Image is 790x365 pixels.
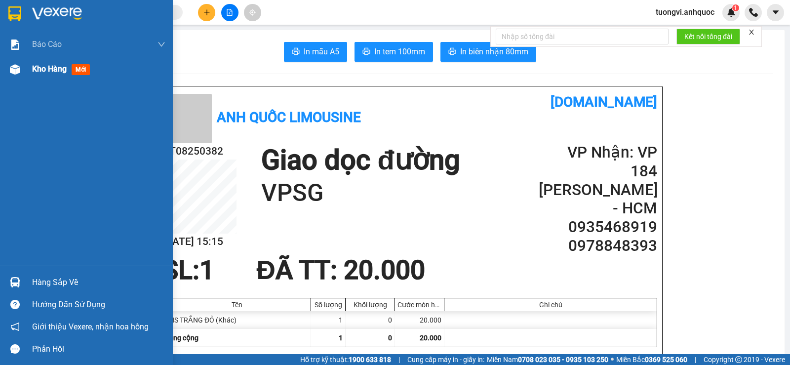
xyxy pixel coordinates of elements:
span: 20.000 [420,334,441,342]
div: 0 [346,311,395,329]
img: warehouse-icon [10,64,20,75]
span: 0 [388,334,392,342]
img: logo-vxr [8,6,21,21]
div: Cước món hàng [397,301,441,309]
span: aim [249,9,256,16]
h2: VT08250382 [162,143,237,160]
div: CHỊ [PERSON_NAME] [8,32,87,56]
span: Gửi: [8,9,24,20]
div: Hướng dẫn sử dụng [32,297,165,312]
span: VPSG [109,70,146,87]
span: 1 [734,4,737,11]
span: caret-down [771,8,780,17]
div: VP 108 [PERSON_NAME] [8,8,87,32]
span: Cung cấp máy in - giấy in: [407,354,484,365]
div: 1HS TRẮNG ĐỎ (Khác) [163,311,311,329]
span: 1 [339,334,343,342]
b: Anh Quốc Limousine [217,109,361,125]
div: 0978848393 [94,56,174,70]
h2: 0978848393 [539,237,657,255]
span: Nhận: [94,9,118,20]
sup: 1 [732,4,739,11]
span: Giới thiệu Vexere, nhận hoa hồng [32,321,149,333]
span: down [158,41,165,48]
h1: VPSG [261,177,460,209]
div: 1 [311,311,346,329]
span: file-add [226,9,233,16]
input: Nhập số tổng đài [496,29,669,44]
div: Phản hồi [32,342,165,357]
span: notification [10,322,20,331]
div: Số lượng [314,301,343,309]
b: [DOMAIN_NAME] [551,94,657,110]
span: close [748,29,755,36]
span: Miền Bắc [616,354,687,365]
span: In biên nhận 80mm [460,45,528,58]
button: printerIn mẫu A5 [284,42,347,62]
button: file-add [221,4,238,21]
h1: Giao dọc đường [261,143,460,177]
span: plus [203,9,210,16]
span: 1 [199,255,214,285]
div: Ghi chú [447,301,654,309]
div: Khối lượng [348,301,392,309]
span: copyright [735,356,742,363]
span: question-circle [10,300,20,309]
div: 0935468919 [94,44,174,56]
img: phone-icon [749,8,758,17]
span: Hỗ trợ kỹ thuật: [300,354,391,365]
span: SL: [162,255,199,285]
div: Hàng sắp về [32,275,165,290]
img: warehouse-icon [10,277,20,287]
span: printer [292,47,300,57]
strong: 1900 633 818 [349,356,391,364]
button: aim [244,4,261,21]
span: Miền Nam [487,354,608,365]
strong: 0369 525 060 [645,356,687,364]
span: | [695,354,696,365]
button: printerIn tem 100mm [355,42,433,62]
div: 0938939966 [8,56,87,70]
span: Tổng cộng [165,334,198,342]
span: In mẫu A5 [304,45,339,58]
div: VP 184 [PERSON_NAME] - HCM [94,8,174,44]
span: | [398,354,400,365]
span: ĐÃ TT : 20.000 [256,255,425,285]
span: Kết nối tổng đài [684,31,732,42]
span: mới [72,64,90,75]
span: message [10,344,20,354]
h2: VP Nhận: VP 184 [PERSON_NAME] - HCM [539,143,657,218]
button: printerIn biên nhận 80mm [440,42,536,62]
span: ⚪️ [611,358,614,362]
span: Báo cáo [32,38,62,50]
span: printer [448,47,456,57]
button: caret-down [767,4,784,21]
div: 20.000 [395,311,444,329]
h2: 0935468919 [539,218,657,237]
span: tuongvi.anhquoc [648,6,722,18]
button: plus [198,4,215,21]
img: solution-icon [10,40,20,50]
div: Tên [165,301,308,309]
img: icon-new-feature [727,8,736,17]
span: In tem 100mm [374,45,425,58]
span: Kho hàng [32,64,67,74]
button: Kết nối tổng đài [676,29,740,44]
strong: 0708 023 035 - 0935 103 250 [518,356,608,364]
span: printer [362,47,370,57]
h2: [DATE] 15:15 [162,234,237,250]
